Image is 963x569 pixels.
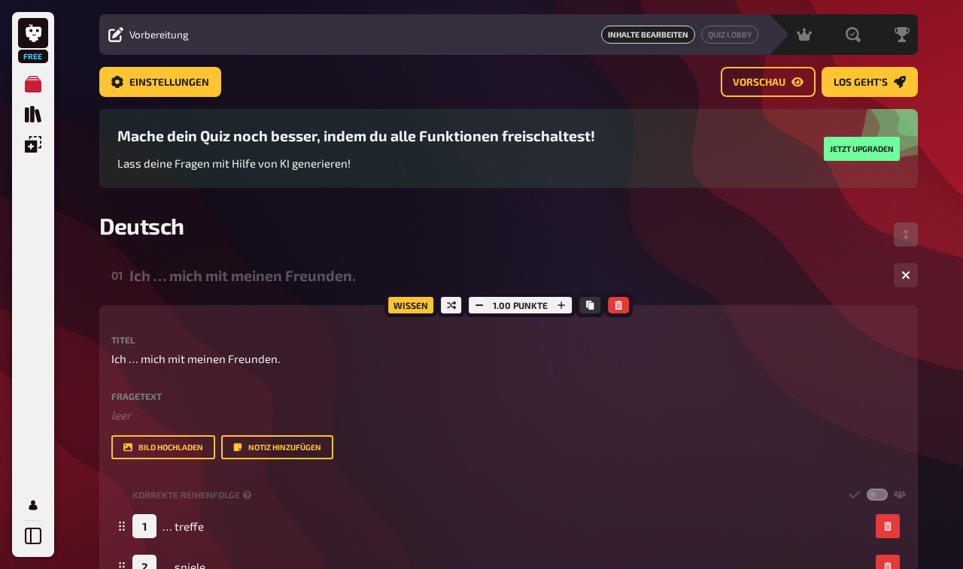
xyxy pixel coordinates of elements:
span: Einstellungen [129,77,209,88]
a: Einblendungen [18,129,48,159]
label: Titel [111,335,906,344]
a: Quiz Lobby [701,26,758,44]
span: Los geht's [834,77,888,88]
div: Wissen [384,293,437,317]
span: Inhalte Bearbeiten [601,26,695,44]
button: Bild hochladen [111,435,215,459]
a: Mein Konto [18,490,48,520]
label: Fragetext [111,392,906,401]
span: Vorschau [733,77,785,88]
button: Kopieren [579,297,600,313]
span: Ich … mich mit meinen Freunden. [111,350,280,368]
a: Vorschau [721,67,816,97]
a: Quiz Sammlung [18,99,48,129]
button: Reihenfolge anpassen [894,222,918,247]
div: 1.00 Punkte [465,293,576,317]
span: Free [20,52,47,61]
button: Jetzt upgraden [824,137,900,161]
a: Meine Quizze [18,69,48,99]
a: Los geht's [822,67,918,97]
span: … treffe [163,519,204,533]
div: 1 [132,514,156,538]
span: Deutsch [99,212,184,239]
div: 01 [111,268,123,282]
a: Einstellungen [99,67,221,97]
span: Vorbereitung [129,29,189,41]
span: Korrekte Reihenfolge [132,489,240,501]
h3: Mache dein Quiz noch besser, indem du alle Funktionen freischaltest! [117,127,595,144]
button: Notiz hinzufügen [221,435,333,459]
span: Lass deine Fragen mit Hilfe von KI generieren! [117,156,351,170]
div: Ich … mich mit meinen Freunden. [129,267,882,284]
